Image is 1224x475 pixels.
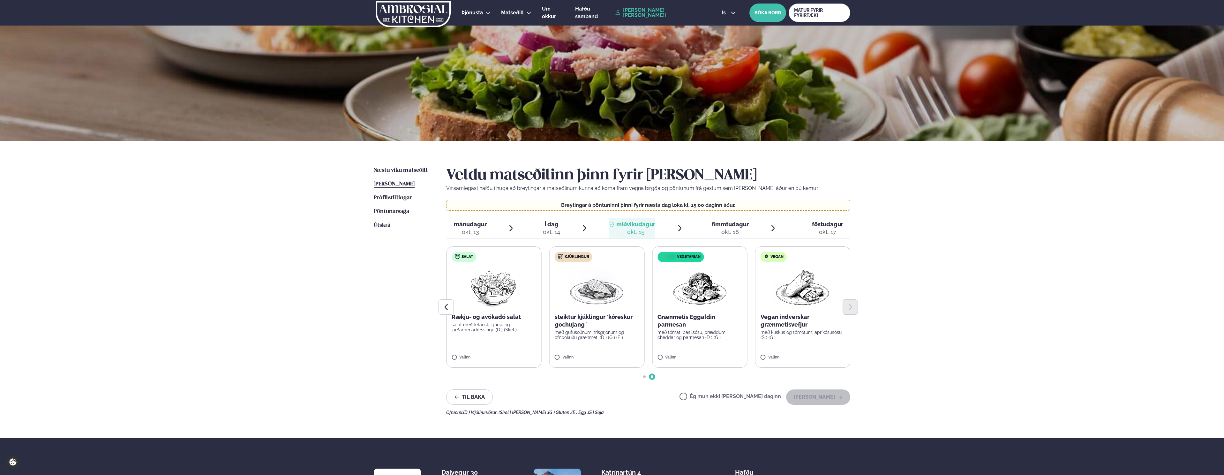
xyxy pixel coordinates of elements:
[374,167,428,174] a: Næstu viku matseðill
[812,221,843,228] span: föstudagur
[558,254,563,259] img: chicken.svg
[446,185,850,192] p: Vinsamlegast hafðu í huga að breytingar á matseðlinum kunna að koma fram vegna birgða og pöntunum...
[571,410,588,415] span: (E ) Egg ,
[453,203,844,208] p: Breytingar á pöntuninni þinni fyrir næsta dag loka kl. 15:00 daginn áður.
[575,6,598,19] span: Hafðu samband
[761,330,845,340] p: með kúskús og tómötum, apríkósusósu (S ) (G )
[462,254,473,260] span: Salat
[651,375,653,378] span: Go to slide 2
[374,180,415,188] a: [PERSON_NAME]
[789,4,850,22] a: MATUR FYRIR FYRIRTÆKI
[775,267,831,308] img: Wraps.png
[374,208,409,215] a: Pöntunarsaga
[569,267,625,308] img: Chicken-breast.png
[615,8,707,18] a: [PERSON_NAME] [PERSON_NAME]!
[446,410,850,415] div: Ofnæmi:
[588,410,604,415] span: (S ) Soja
[555,330,639,340] p: með gufusoðnum hrísgrjónum og ofnbökuðu grænmeti (D ) (G ) (E )
[575,5,612,20] a: Hafðu samband
[375,1,451,27] img: logo
[463,410,499,415] span: (D ) Mjólkurvörur ,
[677,254,701,260] span: Vegetarian
[616,221,655,228] span: miðvikudagur
[749,4,786,22] button: BÓKA BORÐ
[616,228,655,236] div: okt. 15
[542,5,565,20] a: Um okkur
[439,299,454,315] button: Previous slide
[712,228,749,236] div: okt. 16
[446,167,850,185] h2: Veldu matseðilinn þinn fyrir [PERSON_NAME]
[374,168,428,173] span: Næstu viku matseðill
[657,330,742,340] p: með tómat, basilsósu, bræddum cheddar og parmesan (D ) (G )
[565,254,589,260] span: Kjúklingur
[812,228,843,236] div: okt. 17
[374,195,412,200] span: Prófílstillingar
[543,221,560,228] span: Í dag
[374,181,415,187] span: [PERSON_NAME]
[454,221,487,228] span: mánudagur
[499,410,548,415] span: (Skel ) [PERSON_NAME] ,
[657,313,742,328] p: Grænmetis Eggaldin parmesan
[712,221,749,228] span: fimmtudagur
[446,389,493,405] button: Til baka
[452,322,536,332] p: salat með fetaosti, gúrku og jarðarberjadressingu (D ) (Skel )
[543,228,560,236] div: okt. 14
[548,410,571,415] span: (G ) Glúten ,
[6,456,19,469] a: Cookie settings
[374,222,390,228] span: Útskrá
[672,267,728,308] img: Vegan.png
[843,299,858,315] button: Next slide
[555,313,639,328] p: steiktur kjúklingur ´kóreskur gochujang ´
[374,222,390,229] a: Útskrá
[454,228,487,236] div: okt. 13
[722,10,728,15] span: is
[462,10,483,16] span: Þjónusta
[374,194,412,202] a: Prófílstillingar
[770,254,784,260] span: Vegan
[455,254,460,259] img: salad.svg
[659,254,677,260] img: icon
[501,9,524,17] a: Matseðill
[462,9,483,17] a: Þjónusta
[501,10,524,16] span: Matseðill
[761,313,845,328] p: Vegan indverskar grænmetisvefjur
[466,267,522,308] img: Salad.png
[764,254,769,259] img: Vegan.svg
[643,375,646,378] span: Go to slide 1
[452,313,536,321] p: Rækju- og avókadó salat
[717,10,740,15] button: is
[374,209,409,214] span: Pöntunarsaga
[786,389,850,405] button: [PERSON_NAME]
[542,6,556,19] span: Um okkur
